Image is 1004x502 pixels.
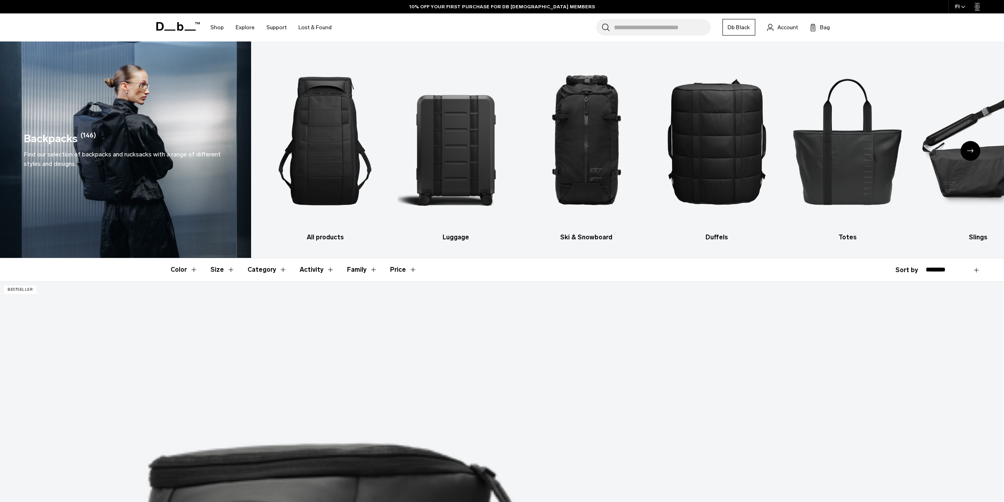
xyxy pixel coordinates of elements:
img: Db [267,53,384,229]
div: Next slide [961,141,980,161]
h3: All products [267,233,384,242]
button: Toggle Filter [210,258,235,281]
img: Db [659,53,775,229]
a: Db Duffels [659,53,775,242]
span: (146) [81,131,96,147]
h3: Totes [789,233,906,242]
span: Bag [820,23,830,32]
a: Db Luggage [398,53,514,242]
li: 3 / 10 [528,53,645,242]
button: Bag [810,23,830,32]
button: Toggle Filter [347,258,377,281]
a: Explore [236,13,255,41]
a: Lost & Found [298,13,332,41]
a: Db All products [267,53,384,242]
img: Db [398,53,514,229]
a: Support [266,13,287,41]
a: Db Black [723,19,755,36]
span: Account [777,23,798,32]
li: 2 / 10 [398,53,514,242]
p: Bestseller [4,286,36,294]
img: Db [528,53,645,229]
a: Shop [210,13,224,41]
button: Toggle Price [390,258,417,281]
a: Account [767,23,798,32]
li: 1 / 10 [267,53,384,242]
li: 4 / 10 [659,53,775,242]
h3: Duffels [659,233,775,242]
nav: Main Navigation [205,13,338,41]
span: Find our selection of backpacks and rucksacks with a range of different styles and designs. [24,150,221,167]
h3: Ski & Snowboard [528,233,645,242]
button: Toggle Filter [171,258,198,281]
img: Db [789,53,906,229]
button: Toggle Filter [300,258,334,281]
h3: Luggage [398,233,514,242]
li: 5 / 10 [789,53,906,242]
a: Db Ski & Snowboard [528,53,645,242]
button: Toggle Filter [248,258,287,281]
a: 10% OFF YOUR FIRST PURCHASE FOR DB [DEMOGRAPHIC_DATA] MEMBERS [409,3,595,10]
h1: Backpacks [24,131,78,147]
a: Db Totes [789,53,906,242]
